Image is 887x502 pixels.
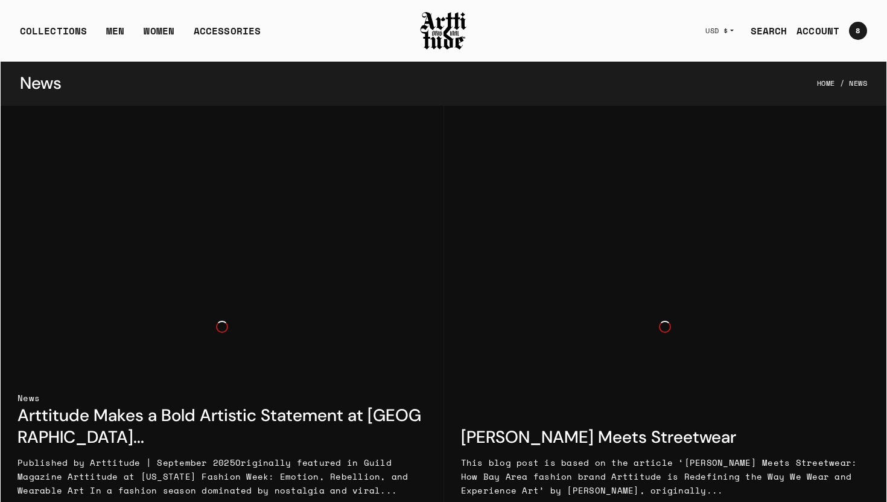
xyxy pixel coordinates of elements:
p: This blog post is based on the article ‘[PERSON_NAME] Meets Streetwear: How Bay Area fashion bran... [461,455,870,497]
button: USD $ [698,18,741,44]
p: Published by Arttitude | September 2025Originally featured in Guild Magazine Arttitude at [US_STA... [17,455,427,497]
div: ACCESSORIES [194,24,261,48]
a: Arttitude Makes a Bold Artistic Statement at [GEOGRAPHIC_DATA]... [17,404,421,448]
span: 8 [856,27,860,34]
a: Open cart [839,17,867,45]
ul: Main navigation [10,24,270,48]
a: MEN [106,24,124,48]
img: Arttitude [419,10,468,51]
a: SEARCH [741,19,787,43]
span: News [17,391,40,404]
a: Home [817,70,835,97]
li: News [835,70,868,97]
span: USD $ [705,26,728,36]
div: COLLECTIONS [20,24,87,48]
a: [PERSON_NAME] Meets Streetwear [461,426,736,448]
h1: News [20,69,62,98]
a: ACCOUNT [787,19,839,43]
a: WOMEN [144,24,174,48]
